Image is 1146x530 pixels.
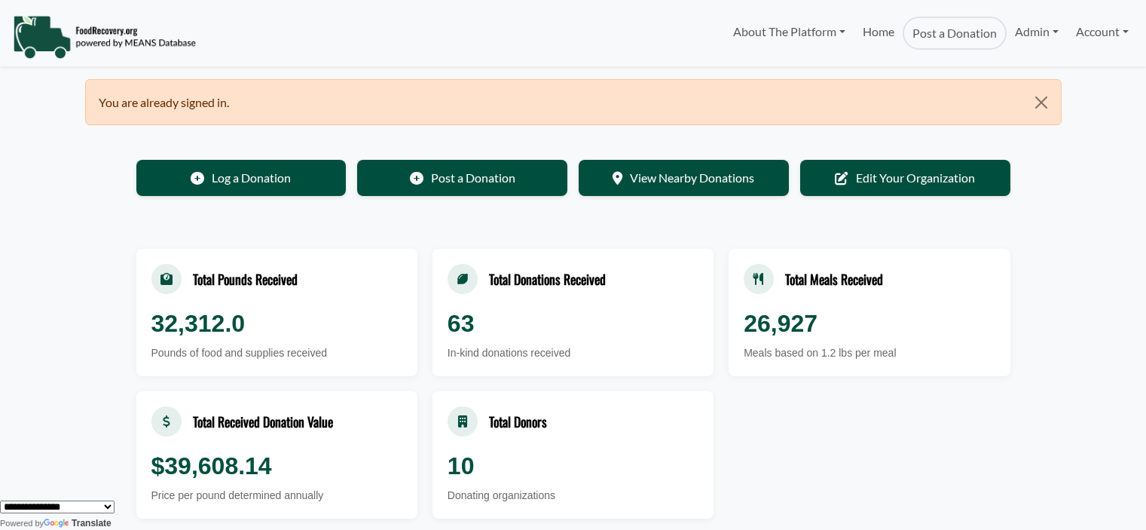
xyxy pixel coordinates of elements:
a: Account [1068,17,1137,47]
a: Admin [1007,17,1067,47]
a: Edit Your Organization [800,160,1010,196]
div: Total Donors [489,412,547,431]
div: 10 [448,448,698,484]
a: Translate [44,518,112,528]
a: Home [854,17,902,50]
img: Google Translate [44,519,72,529]
div: You are already signed in. [85,79,1062,125]
div: Total Pounds Received [193,269,298,289]
a: About The Platform [725,17,854,47]
div: Meals based on 1.2 lbs per meal [744,345,995,361]
div: Total Meals Received [785,269,883,289]
div: Pounds of food and supplies received [151,345,402,361]
img: NavigationLogo_FoodRecovery-91c16205cd0af1ed486a0f1a7774a6544ea792ac00100771e7dd3ec7c0e58e41.png [13,14,196,60]
a: Post a Donation [357,160,567,196]
div: In-kind donations received [448,345,698,361]
button: Close [1022,80,1060,125]
div: 26,927 [744,305,995,342]
a: Log a Donation [136,160,347,196]
div: $39,608.14 [151,448,402,484]
div: Total Received Donation Value [193,412,333,431]
a: Post a Donation [903,17,1007,50]
div: Donating organizations [448,488,698,504]
div: Price per pound determined annually [151,488,402,504]
div: 32,312.0 [151,305,402,342]
a: View Nearby Donations [579,160,789,196]
div: Total Donations Received [489,269,606,289]
div: 63 [448,305,698,342]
